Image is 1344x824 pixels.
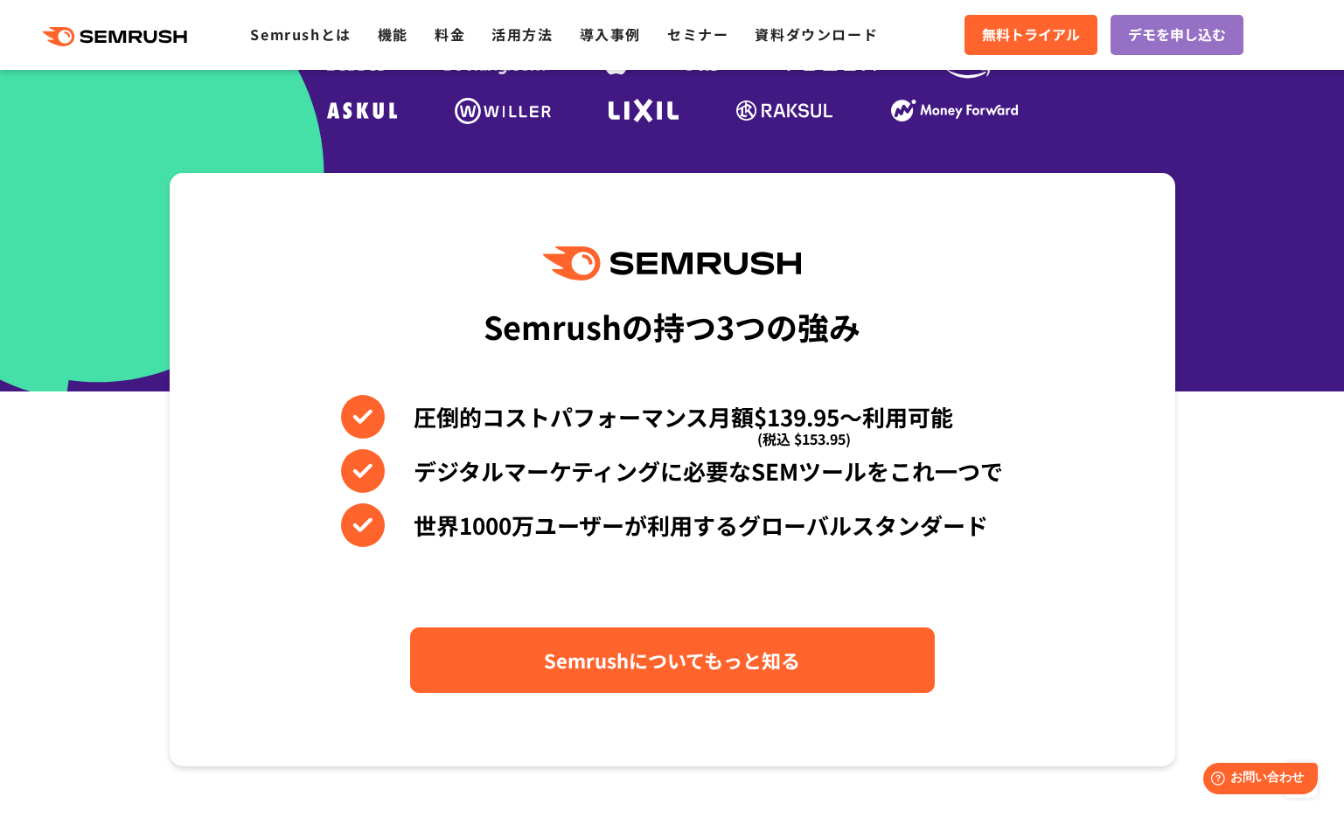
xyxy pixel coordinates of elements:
li: 世界1000万ユーザーが利用するグローバルスタンダード [341,503,1003,547]
li: デジタルマーケティングに必要なSEMツールをこれ一つで [341,449,1003,493]
iframe: Help widget launcher [1188,756,1325,805]
a: Semrushについてもっと知る [410,627,935,693]
img: Semrush [543,246,800,280]
li: 圧倒的コストパフォーマンス月額$139.95〜利用可能 [341,395,1003,439]
span: 無料トライアル [982,24,1080,46]
a: 料金 [435,24,465,45]
span: Semrushについてもっと知る [544,645,800,675]
span: (税込 $153.95) [757,417,851,460]
a: 資料ダウンロード [755,24,878,45]
a: デモを申し込む [1111,15,1243,55]
span: デモを申し込む [1128,24,1226,46]
a: 活用方法 [491,24,553,45]
a: セミナー [667,24,728,45]
div: Semrushの持つ3つの強み [484,294,860,358]
a: 無料トライアル [964,15,1097,55]
a: 機能 [378,24,408,45]
a: Semrushとは [250,24,351,45]
a: 導入事例 [580,24,641,45]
